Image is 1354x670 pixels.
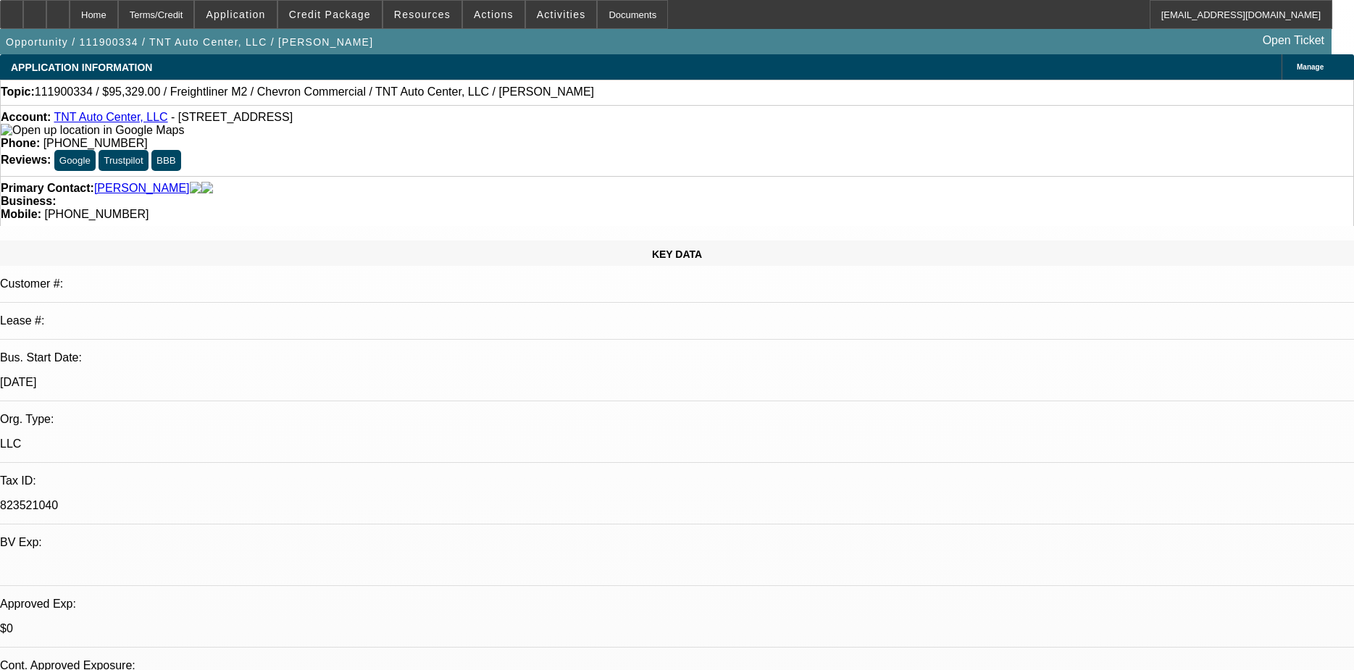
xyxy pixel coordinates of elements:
img: facebook-icon.png [190,182,201,195]
span: 111900334 / $95,329.00 / Freightliner M2 / Chevron Commercial / TNT Auto Center, LLC / [PERSON_NAME] [35,85,594,99]
span: Credit Package [289,9,371,20]
span: [PHONE_NUMBER] [44,208,149,220]
span: Application [206,9,265,20]
button: Google [54,150,96,171]
span: KEY DATA [652,248,702,260]
img: linkedin-icon.png [201,182,213,195]
span: - [STREET_ADDRESS] [171,111,293,123]
span: APPLICATION INFORMATION [11,62,152,73]
strong: Account: [1,111,51,123]
button: Actions [463,1,525,28]
span: Activities [537,9,586,20]
a: TNT Auto Center, LLC [54,111,167,123]
span: Resources [394,9,451,20]
strong: Reviews: [1,154,51,166]
span: Opportunity / 111900334 / TNT Auto Center, LLC / [PERSON_NAME] [6,36,373,48]
span: Actions [474,9,514,20]
button: Application [195,1,276,28]
strong: Business: [1,195,56,207]
button: Resources [383,1,461,28]
span: Manage [1297,63,1324,71]
button: BBB [151,150,181,171]
strong: Primary Contact: [1,182,94,195]
strong: Phone: [1,137,40,149]
button: Activities [526,1,597,28]
strong: Topic: [1,85,35,99]
img: Open up location in Google Maps [1,124,184,137]
strong: Mobile: [1,208,41,220]
a: Open Ticket [1257,28,1330,53]
span: [PHONE_NUMBER] [43,137,148,149]
a: [PERSON_NAME] [94,182,190,195]
a: View Google Maps [1,124,184,136]
button: Trustpilot [99,150,148,171]
button: Credit Package [278,1,382,28]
